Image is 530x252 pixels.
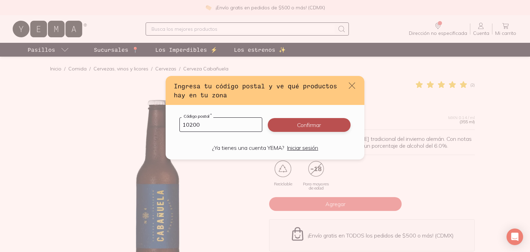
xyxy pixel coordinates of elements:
[181,114,213,119] label: Código postal
[268,118,351,132] button: Confirmar
[287,144,318,151] a: Iniciar sesión
[507,229,523,245] div: Open Intercom Messenger
[166,76,364,160] div: default
[174,81,342,100] h3: Ingresa tu código postal y ve qué productos hay en tu zona
[212,144,284,151] p: ¿Ya tienes una cuenta YEMA?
